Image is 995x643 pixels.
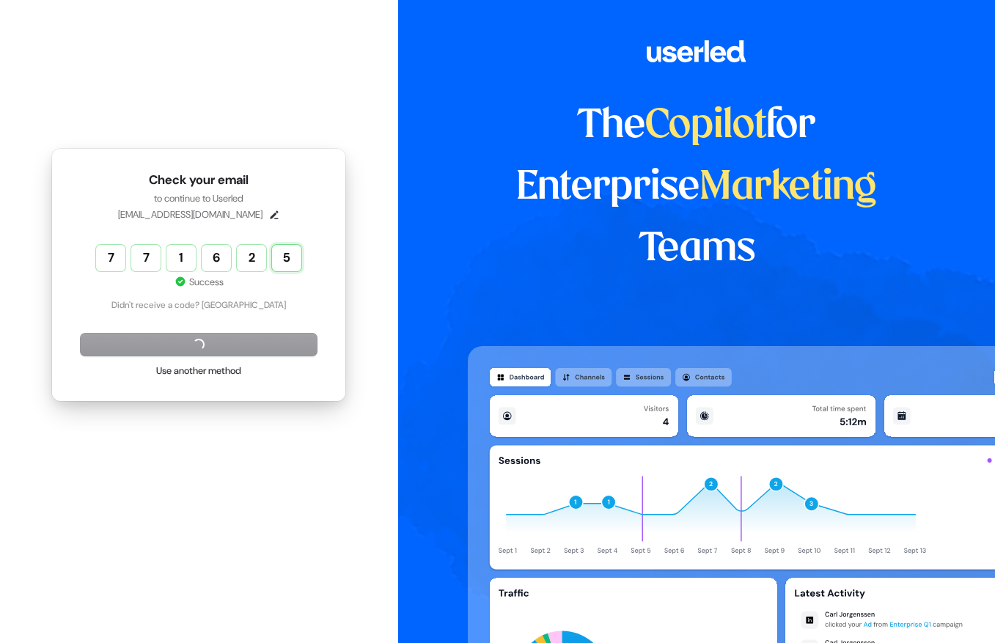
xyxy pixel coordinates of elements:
input: Enter verification code [96,245,331,271]
h1: The for Enterprise Teams [468,95,926,280]
button: Edit [268,209,280,221]
p: [EMAIL_ADDRESS][DOMAIN_NAME] [118,208,262,221]
span: Copilot [645,107,766,145]
p: Success [175,276,224,289]
span: Marketing [700,169,877,207]
a: Use another method [156,364,241,378]
h1: Check your email [81,172,317,189]
p: to continue to Userled [81,192,317,205]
